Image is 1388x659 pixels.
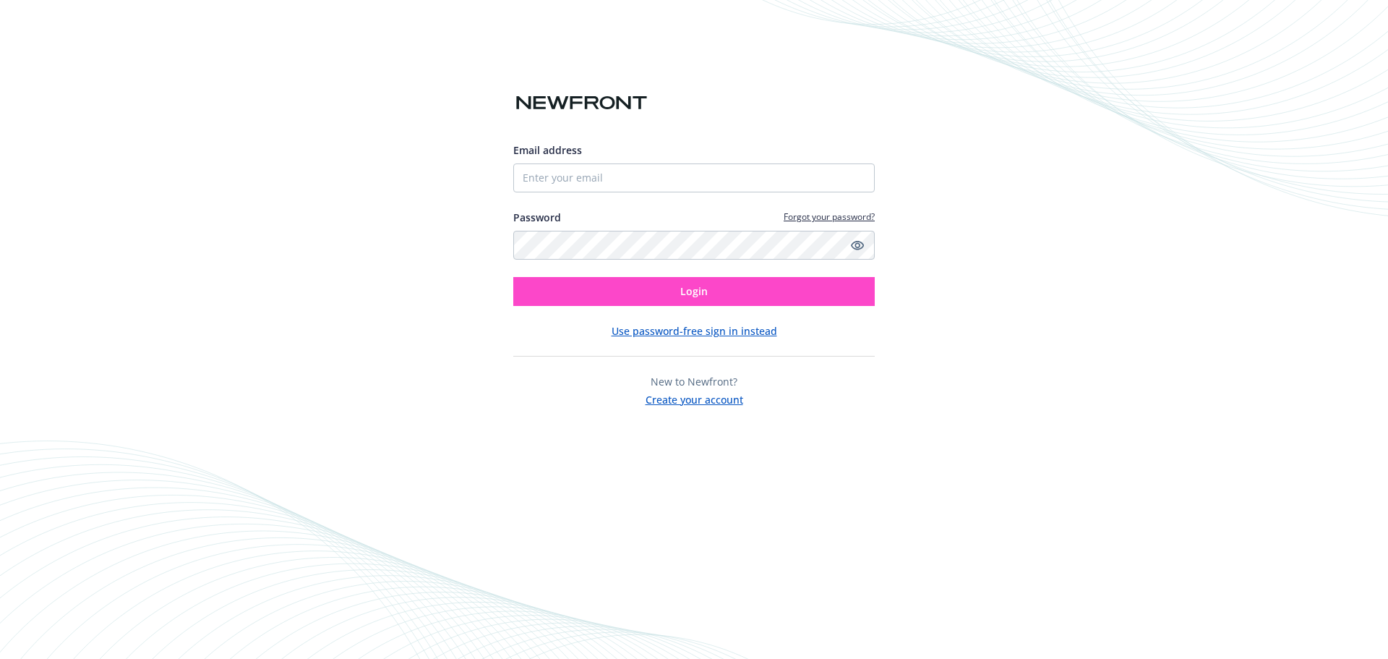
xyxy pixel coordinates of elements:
img: Newfront logo [513,90,650,116]
button: Use password-free sign in instead [612,323,777,339]
span: New to Newfront? [651,375,737,388]
button: Login [513,277,875,306]
a: Forgot your password? [784,211,875,223]
label: Password [513,210,561,225]
input: Enter your email [513,163,875,192]
button: Create your account [646,389,743,407]
span: Email address [513,143,582,157]
span: Login [680,284,708,298]
a: Show password [849,237,866,254]
input: Enter your password [513,231,875,260]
